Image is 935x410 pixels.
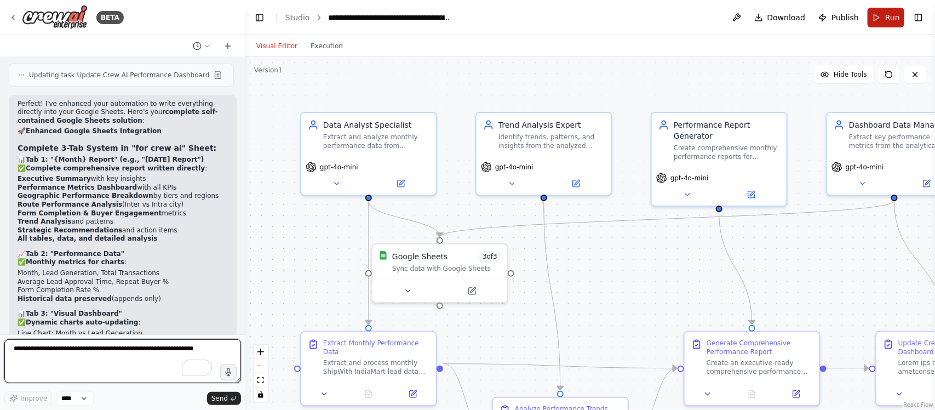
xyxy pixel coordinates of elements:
span: Run [885,12,900,23]
div: Trend Analysis Expert [498,119,605,130]
textarea: To enrich screen reader interactions, please activate Accessibility in Grammarly extension settings [4,339,241,383]
li: Average Lead Approval Time, Repeat Buyer % [18,278,228,287]
button: Open in side panel [394,388,432,401]
span: gpt-4o-mini [495,163,534,172]
span: Updating task Update Crew AI Performance Dashboard [29,71,209,79]
div: Google Sheets [392,251,448,262]
strong: Form Completion & Buyer Engagement [18,209,162,217]
div: Trend Analysis ExpertIdentify trends, patterns, and insights from the analyzed ShipWith IndiaMart... [475,112,612,196]
h2: 📈 [18,250,228,259]
li: metrics [18,209,228,218]
strong: Tab 3: "Visual Dashboard" [26,310,122,317]
button: Show right sidebar [911,10,926,25]
button: Improve [4,391,52,406]
button: Click to speak your automation idea [220,364,237,380]
div: Performance Report Generator [674,119,780,141]
span: Hide Tools [834,70,867,79]
a: Studio [285,13,310,22]
h2: 📊 [18,310,228,318]
strong: Monthly metrics for charts [26,258,124,266]
p: ✅ : [18,164,228,173]
h2: 🚀 [18,127,228,136]
span: Publish [831,12,859,23]
g: Edge from b4c741d4-1d28-410b-aa53-5d7530d4fc63 to e56d457d-7e12-4cf7-b1ee-65d58b707d8e [434,201,900,237]
strong: Historical data preserved [18,295,112,303]
strong: complete self-contained Google Sheets solution [18,108,218,124]
button: Publish [814,8,863,27]
span: gpt-4o-mini [846,163,884,172]
img: Logo [22,5,88,30]
strong: Complete comprehensive report written directly [26,164,205,172]
div: BETA [96,11,124,24]
button: Hide left sidebar [252,10,267,25]
div: Extract and analyze monthly performance data from {sheet_name} Google Sheet containing ShipWith I... [323,133,429,150]
span: Improve [20,394,47,403]
span: gpt-4o-mini [320,163,358,172]
li: and patterns [18,218,228,226]
button: Open in side panel [370,177,432,190]
li: by tiers and regions [18,192,228,201]
button: zoom out [254,359,268,373]
g: Edge from 4e53cb09-54b4-4efb-9b94-a284c12d8a3f to e56d457d-7e12-4cf7-b1ee-65d58b707d8e [363,201,445,237]
strong: Geographic Performance Breakdown [18,192,153,200]
button: Open in side panel [720,188,782,201]
li: (Inter vs Intra city) [18,201,228,209]
strong: Dynamic charts auto-updating [26,318,138,326]
strong: All tables, data, and detailed analysis [18,235,158,242]
div: Create an executive-ready comprehensive performance report for {current_month} ShipWith IndiaMart... [707,358,813,376]
li: and action items [18,226,228,235]
strong: Performance Metrics Dashboard [18,184,137,191]
nav: breadcrumb [285,12,452,23]
strong: Trend Analysis [18,218,72,225]
div: Version 1 [254,66,283,75]
div: Extract and process monthly ShipWith IndiaMart lead data from {sheet_name} Google Sheet for {curr... [323,358,429,376]
button: Open in side panel [777,388,815,401]
strong: Strategic Recommendations [18,226,122,234]
button: zoom in [254,345,268,359]
li: (appends only) [18,295,228,304]
button: Visual Editor [250,39,304,53]
g: Edge from 417423bf-4683-4264-9d71-a6d924ea03ed to 9fc35860-a824-478e-b490-40600834ae56 [714,212,758,324]
button: Send [207,392,241,405]
button: Run [868,8,904,27]
li: Form Completion Rate % [18,286,228,295]
div: Data Analyst SpecialistExtract and analyze monthly performance data from {sheet_name} Google Shee... [300,112,437,196]
div: Google SheetsGoogle Sheets3of3Sync data with Google Sheets [371,243,508,303]
h2: 📊 [18,156,228,164]
button: No output available [729,388,776,401]
button: Open in side panel [441,284,503,298]
strong: Tab 2: "Performance Data" [26,250,124,258]
li: Line Chart: Month vs Lead Generation [18,329,228,338]
div: Extract Monthly Performance DataExtract and process monthly ShipWith IndiaMart lead data from {sh... [300,331,437,406]
li: Month, Lead Generation, Total Transactions [18,269,228,278]
button: Start a new chat [219,39,237,53]
g: Edge from 9fc35860-a824-478e-b490-40600834ae56 to c82e4d06-223b-4083-b777-3889f6037839 [827,363,869,374]
p: ✅ : [18,258,228,267]
div: React Flow controls [254,345,268,402]
li: with key insights [18,175,228,184]
div: Performance Report GeneratorCreate comprehensive monthly performance reports for ShipWith IndiaMa... [651,112,788,207]
g: Edge from bbe698a3-2923-4f6c-8fcc-8f6f485f5c2c to 1fe4a66b-ddb9-46a9-b70c-e902774906bf [538,201,566,390]
button: toggle interactivity [254,388,268,402]
li: with all KPIs [18,184,228,192]
strong: Complete 3-Tab System in "for crew ai" Sheet: [18,144,216,152]
img: Google Sheets [379,251,388,260]
g: Edge from 4e53cb09-54b4-4efb-9b94-a284c12d8a3f to 4f81d9e0-b37b-4c6d-94c5-8e9e346dc83d [363,201,374,324]
span: Download [767,12,806,23]
button: Switch to previous chat [188,39,215,53]
button: Download [750,8,810,27]
div: Create comprehensive monthly performance reports for ShipWith IndiaMart operations, summarizing k... [674,144,780,161]
p: ✅ : [18,318,228,327]
div: Data Analyst Specialist [323,119,429,130]
strong: Tab 1: "{Month} Report" (e.g., "[DATE] Report") [26,156,204,163]
strong: Route Performance Analysis [18,201,122,208]
span: gpt-4o-mini [670,174,709,183]
span: Number of enabled actions [479,251,501,262]
span: Send [211,394,228,403]
p: Perfect! I've enhanced your automation to write everything directly into your Google Sheets. Here... [18,100,228,126]
button: Execution [304,39,349,53]
a: React Flow attribution [904,402,933,408]
button: fit view [254,373,268,388]
strong: Enhanced Google Sheets Integration [26,127,162,135]
button: Hide Tools [814,66,874,83]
